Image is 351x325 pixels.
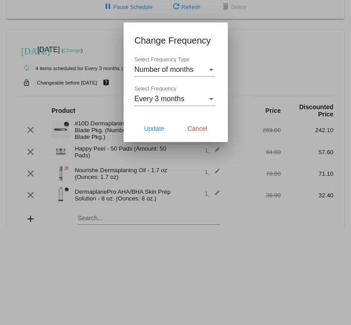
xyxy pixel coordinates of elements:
[178,120,217,137] button: Cancel
[134,66,194,73] span: Number of months
[134,95,184,102] span: Every 3 months
[134,120,174,137] button: Update
[134,33,217,48] h1: Change Frequency
[144,125,164,132] span: Update
[187,125,207,132] span: Cancel
[134,66,215,74] mat-select: Select Frequency Type
[134,95,215,103] mat-select: Select Frequency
